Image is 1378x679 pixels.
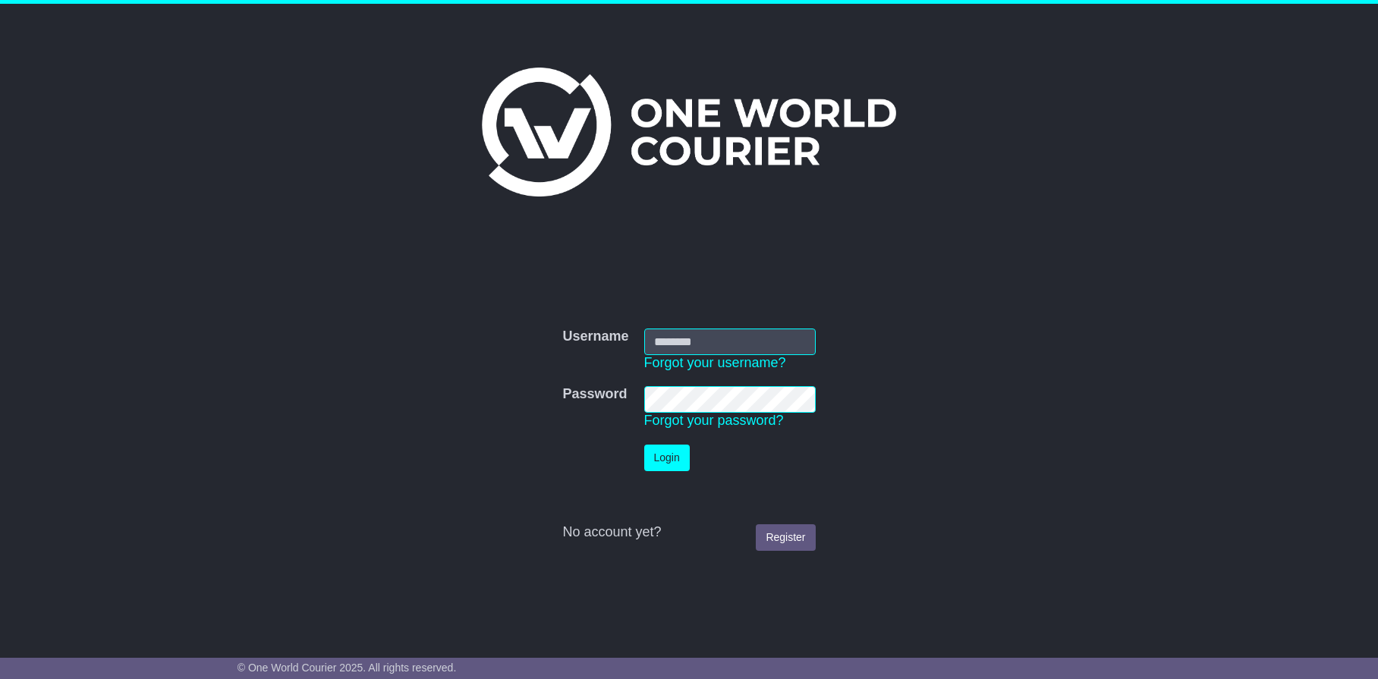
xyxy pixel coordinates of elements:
button: Login [644,445,690,471]
span: © One World Courier 2025. All rights reserved. [238,662,457,674]
img: One World [482,68,896,196]
div: No account yet? [562,524,815,541]
a: Forgot your password? [644,413,784,428]
label: Username [562,328,628,345]
a: Forgot your username? [644,355,786,370]
label: Password [562,386,627,403]
a: Register [756,524,815,551]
